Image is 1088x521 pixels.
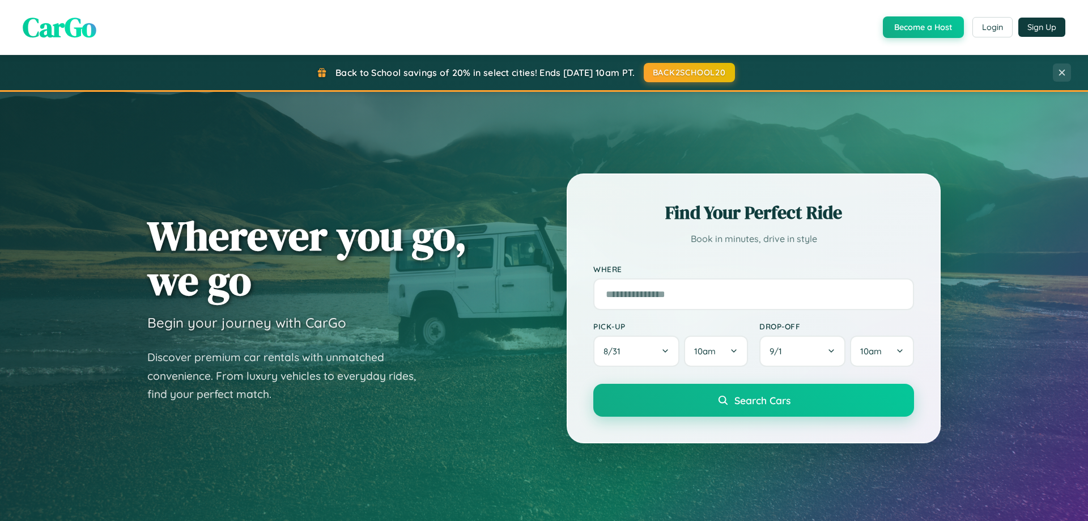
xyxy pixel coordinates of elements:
button: Search Cars [593,384,914,417]
button: 10am [850,336,914,367]
label: Drop-off [759,321,914,331]
button: BACK2SCHOOL20 [644,63,735,82]
button: 8/31 [593,336,679,367]
button: Login [972,17,1013,37]
p: Discover premium car rentals with unmatched convenience. From luxury vehicles to everyday rides, ... [147,348,431,404]
span: 8 / 31 [603,346,626,357]
p: Book in minutes, drive in style [593,231,914,247]
h1: Wherever you go, we go [147,213,467,303]
span: 10am [694,346,716,357]
h3: Begin your journey with CarGo [147,314,346,331]
h2: Find Your Perfect Ride [593,200,914,225]
span: Search Cars [734,394,790,406]
label: Pick-up [593,321,748,331]
span: 9 / 1 [770,346,788,357]
button: 10am [684,336,748,367]
button: Become a Host [883,16,964,38]
button: Sign Up [1018,18,1065,37]
label: Where [593,264,914,274]
span: Back to School savings of 20% in select cities! Ends [DATE] 10am PT. [335,67,635,78]
button: 9/1 [759,336,845,367]
span: 10am [860,346,882,357]
span: CarGo [23,9,96,46]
